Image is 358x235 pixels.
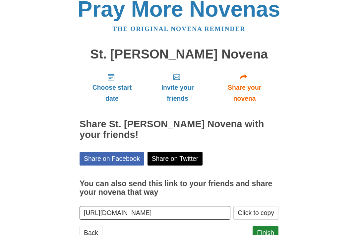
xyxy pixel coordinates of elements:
a: Choose start date [80,68,145,107]
h3: You can also send this link to your friends and share your novena that way [80,179,278,196]
a: Invite your friends [145,68,210,107]
span: Choose start date [86,82,138,104]
h2: Share St. [PERSON_NAME] Novena with your friends! [80,119,278,140]
button: Click to copy [233,206,278,220]
span: Share your novena [217,82,272,104]
a: Share on Twitter [148,152,203,166]
a: The original novena reminder [113,25,246,32]
span: Invite your friends [151,82,204,104]
a: Share on Facebook [80,152,144,166]
a: Share your novena [210,68,278,107]
h1: St. [PERSON_NAME] Novena [80,47,278,61]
